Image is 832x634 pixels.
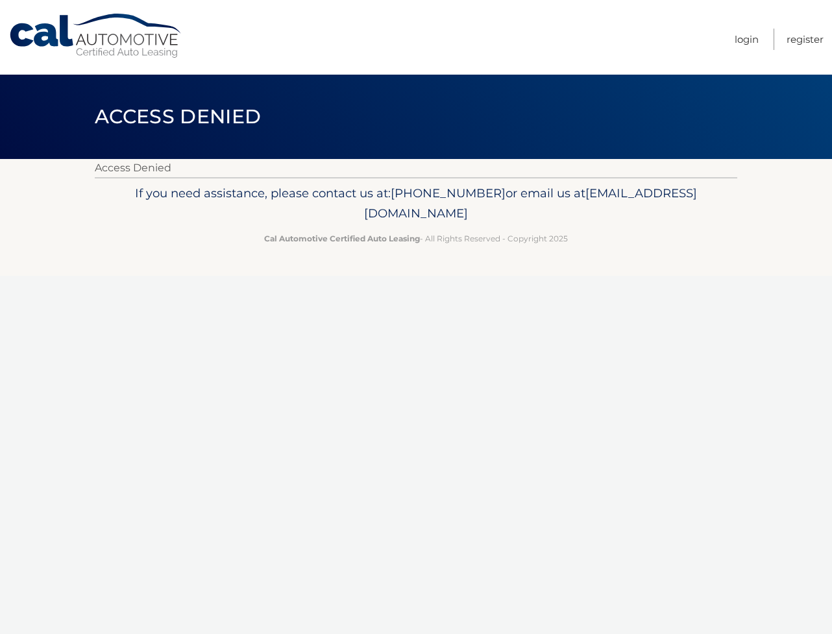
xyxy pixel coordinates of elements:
[787,29,824,50] a: Register
[103,183,729,225] p: If you need assistance, please contact us at: or email us at
[8,13,184,59] a: Cal Automotive
[264,234,420,243] strong: Cal Automotive Certified Auto Leasing
[391,186,506,201] span: [PHONE_NUMBER]
[735,29,759,50] a: Login
[103,232,729,245] p: - All Rights Reserved - Copyright 2025
[95,159,737,177] p: Access Denied
[95,104,261,128] span: Access Denied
